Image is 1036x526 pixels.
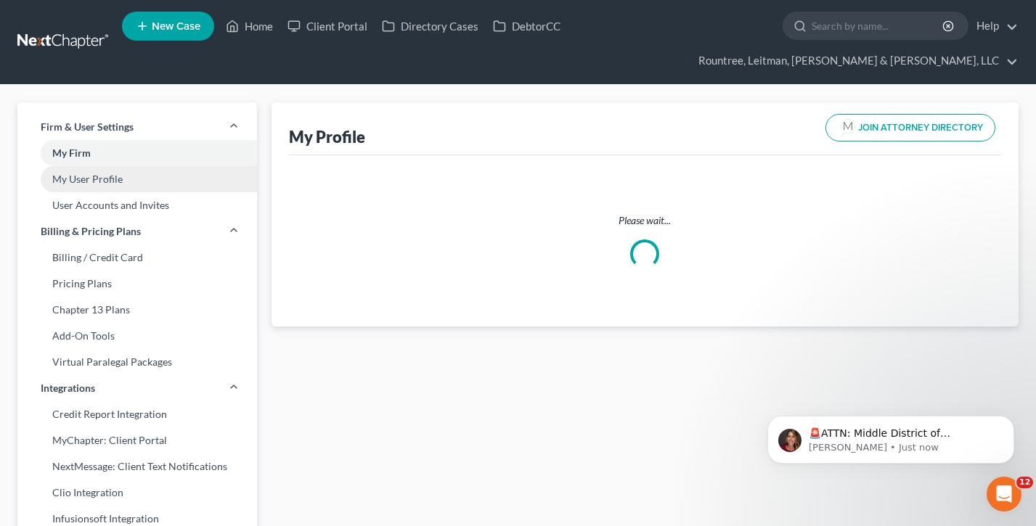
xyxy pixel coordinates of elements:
[289,126,365,147] div: My Profile
[17,323,257,349] a: Add-On Tools
[1016,477,1033,488] span: 12
[838,118,858,138] img: modern-attorney-logo-488310dd42d0e56951fffe13e3ed90e038bc441dd813d23dff0c9337a977f38e.png
[41,120,134,134] span: Firm & User Settings
[17,140,257,166] a: My Firm
[858,123,983,133] span: JOIN ATTORNEY DIRECTORY
[17,114,257,140] a: Firm & User Settings
[17,244,257,271] a: Billing / Credit Card
[375,13,486,39] a: Directory Cases
[41,224,141,239] span: Billing & Pricing Plans
[17,375,257,401] a: Integrations
[280,13,375,39] a: Client Portal
[746,385,1036,487] iframe: Intercom notifications message
[691,48,1018,74] a: Rountree, Leitman, [PERSON_NAME] & [PERSON_NAME], LLC
[17,297,257,323] a: Chapter 13 Plans
[17,218,257,244] a: Billing & Pricing Plans
[17,401,257,427] a: Credit Report Integration
[825,114,995,141] button: JOIN ATTORNEY DIRECTORY
[17,427,257,453] a: MyChapter: Client Portal
[17,349,257,375] a: Virtual Paralegal Packages
[812,12,945,39] input: Search by name...
[17,166,257,192] a: My User Profile
[17,453,257,480] a: NextMessage: Client Text Notifications
[17,192,257,218] a: User Accounts and Invites
[41,381,95,395] span: Integrations
[152,21,200,32] span: New Case
[969,13,1018,39] a: Help
[17,480,257,506] a: Clio Integration
[17,271,257,297] a: Pricing Plans
[987,477,1021,511] iframe: Intercom live chat
[486,13,568,39] a: DebtorCC
[219,13,280,39] a: Home
[301,213,990,228] p: Please wait...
